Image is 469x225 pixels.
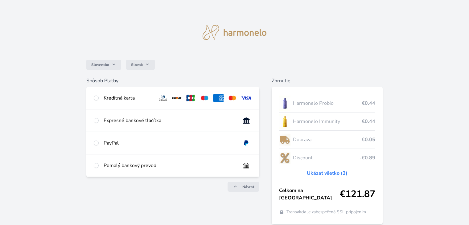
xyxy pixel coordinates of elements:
span: €0.05 [362,136,375,143]
span: -€0.89 [360,154,375,162]
img: IMMUNITY_se_stinem_x-lo.jpg [279,114,291,129]
a: Návrat [228,182,259,192]
img: maestro.svg [199,94,210,102]
span: Discount [293,154,359,162]
div: Kreditná karta [104,94,152,102]
img: visa.svg [241,94,252,102]
div: Expresné bankové tlačítka [104,117,235,124]
button: Slovak [126,60,155,70]
span: Doprava [293,136,361,143]
span: €121.87 [340,189,375,200]
span: €0.44 [362,100,375,107]
img: paypal.svg [241,139,252,147]
img: discount-lo.png [279,150,291,166]
img: mc.svg [227,94,238,102]
img: logo.svg [203,25,267,40]
span: Návrat [242,184,254,189]
span: Celkom na [GEOGRAPHIC_DATA] [279,187,340,202]
span: Transakcia je zabezpečená SSL pripojením [286,209,366,215]
div: Pomalý bankový prevod [104,162,235,169]
a: Ukázať všetko (3) [307,170,348,177]
h6: Spôsob Platby [86,77,259,84]
img: amex.svg [213,94,224,102]
span: €0.44 [362,118,375,125]
h6: Zhrnutie [272,77,383,84]
span: Slovensko [91,62,109,67]
div: PayPal [104,139,235,147]
button: Slovensko [86,60,121,70]
img: bankTransfer_IBAN.svg [241,162,252,169]
img: discover.svg [171,94,183,102]
img: jcb.svg [185,94,196,102]
img: CLEAN_PROBIO_se_stinem_x-lo.jpg [279,96,291,111]
span: Slovak [131,62,143,67]
span: Harmonelo Probio [293,100,361,107]
img: diners.svg [157,94,169,102]
span: Harmonelo Immunity [293,118,361,125]
img: onlineBanking_SK.svg [241,117,252,124]
img: delivery-lo.png [279,132,291,147]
